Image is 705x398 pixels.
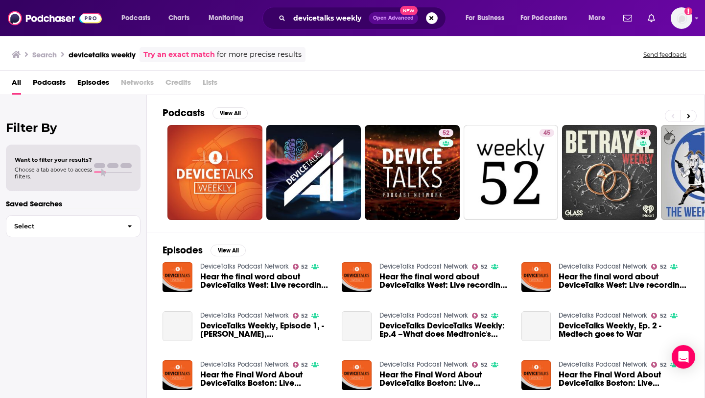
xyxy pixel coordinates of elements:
[540,129,554,137] a: 45
[472,264,487,270] a: 52
[481,265,487,269] span: 52
[651,264,666,270] a: 52
[32,50,57,59] h3: Search
[562,125,657,220] a: 89
[6,199,141,208] p: Saved Searches
[301,265,307,269] span: 52
[559,273,689,289] a: Hear the final word about DeviceTalks West: Live recording of DeviceTalks Weekly on-stage
[559,262,647,271] a: DeviceTalks Podcast Network
[559,311,647,320] a: DeviceTalks Podcast Network
[342,360,372,390] a: Hear the Final Word About DeviceTalks Boston: Live Recording of DeviceTalks Weekly On Stage
[379,311,468,320] a: DeviceTalks Podcast Network
[379,360,468,369] a: DeviceTalks Podcast Network
[342,262,372,292] img: Hear the final word about DeviceTalks West: Live recording of DeviceTalks Weekly on-stage
[272,7,455,29] div: Search podcasts, credits, & more...
[115,10,163,26] button: open menu
[379,273,510,289] a: Hear the final word about DeviceTalks West: Live recording of DeviceTalks Weekly on-stage
[209,11,243,25] span: Monitoring
[211,245,246,256] button: View All
[163,107,248,119] a: PodcastsView All
[200,311,289,320] a: DeviceTalks Podcast Network
[671,7,692,29] img: User Profile
[202,10,256,26] button: open menu
[15,156,92,163] span: Want to filter your results?
[379,322,510,338] a: DeviceTalks DeviceTalks Weekly: Ep.4 –What does Medtronic's Puritan reveal mean for medtech?
[671,7,692,29] button: Show profile menu
[464,125,559,220] a: 45
[644,10,659,26] a: Show notifications dropdown
[301,363,307,367] span: 52
[293,362,308,368] a: 52
[301,314,307,318] span: 52
[200,273,330,289] a: Hear the final word about DeviceTalks West: Live recording of DeviceTalks Weekly on-stage
[559,371,689,387] a: Hear the Final Word About DeviceTalks Boston: Live Recording of DeviceTalks Weekly On Stage
[671,7,692,29] span: Logged in as hopeksander1
[400,6,418,15] span: New
[481,314,487,318] span: 52
[69,50,136,59] h3: devicetalks weekly
[8,9,102,27] img: Podchaser - Follow, Share and Rate Podcasts
[379,371,510,387] a: Hear the Final Word About DeviceTalks Boston: Live Recording of DeviceTalks Weekly On Stage
[521,360,551,390] img: Hear the Final Word About DeviceTalks Boston: Live Recording of DeviceTalks Weekly On Stage
[77,75,109,95] a: Episodes
[168,11,189,25] span: Charts
[481,363,487,367] span: 52
[640,128,647,138] span: 89
[121,75,154,95] span: Networks
[293,264,308,270] a: 52
[342,311,372,341] a: DeviceTalks DeviceTalks Weekly: Ep.4 –What does Medtronic's Puritan reveal mean for medtech?
[466,11,504,25] span: For Business
[514,10,582,26] button: open menu
[521,311,551,341] a: DeviceTalks Weekly, Ep. 2 - Medtech goes to War
[6,121,141,135] h2: Filter By
[203,75,217,95] span: Lists
[163,107,205,119] h2: Podcasts
[640,50,689,59] button: Send feedback
[459,10,517,26] button: open menu
[636,129,651,137] a: 89
[163,244,246,256] a: EpisodesView All
[200,371,330,387] span: Hear the Final Word About DeviceTalks Boston: Live Recording of DeviceTalks Weekly On Stage
[521,262,551,292] img: Hear the final word about DeviceTalks West: Live recording of DeviceTalks Weekly on-stage
[12,75,21,95] a: All
[660,363,666,367] span: 52
[660,314,666,318] span: 52
[163,244,203,256] h2: Episodes
[672,345,695,369] div: Open Intercom Messenger
[439,129,453,137] a: 52
[588,11,605,25] span: More
[443,128,449,138] span: 52
[33,75,66,95] span: Podcasts
[217,49,302,60] span: for more precise results
[162,10,195,26] a: Charts
[559,360,647,369] a: DeviceTalks Podcast Network
[684,7,692,15] svg: Add a profile image
[660,265,666,269] span: 52
[379,262,468,271] a: DeviceTalks Podcast Network
[619,10,636,26] a: Show notifications dropdown
[369,12,418,24] button: Open AdvancedNew
[163,311,192,341] a: DeviceTalks Weekly, Episode 1, - Raj Denhoy, Jefferies
[472,313,487,319] a: 52
[163,262,192,292] img: Hear the final word about DeviceTalks West: Live recording of DeviceTalks Weekly on-stage
[200,262,289,271] a: DeviceTalks Podcast Network
[6,215,141,237] button: Select
[200,322,330,338] a: DeviceTalks Weekly, Episode 1, - Raj Denhoy, Jefferies
[543,128,550,138] span: 45
[6,223,119,229] span: Select
[121,11,150,25] span: Podcasts
[293,313,308,319] a: 52
[163,360,192,390] img: Hear the Final Word About DeviceTalks Boston: Live Recording of DeviceTalks Weekly On Stage
[559,322,689,338] a: DeviceTalks Weekly, Ep. 2 - Medtech goes to War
